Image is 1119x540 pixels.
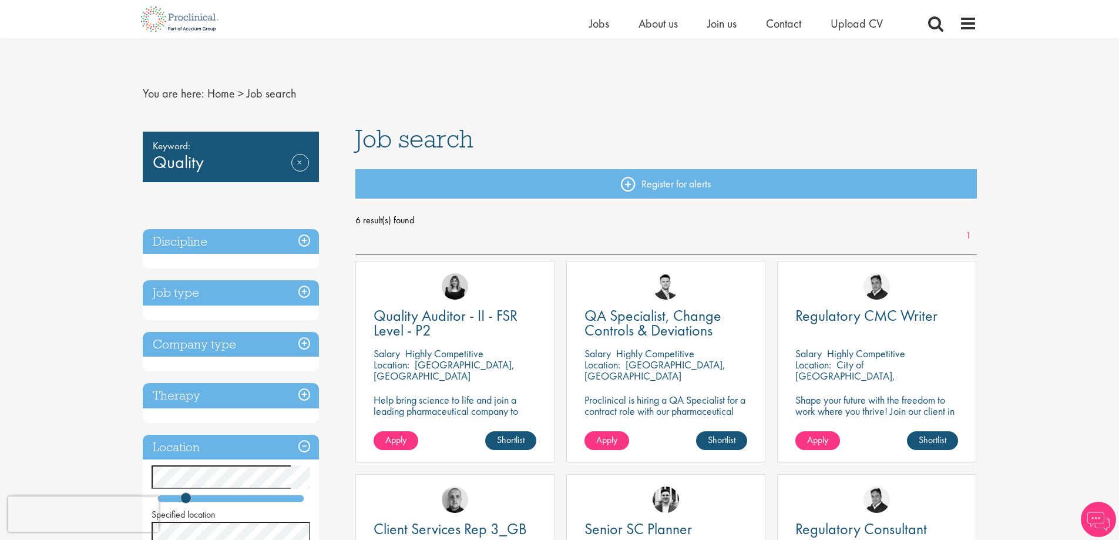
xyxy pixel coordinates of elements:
span: Apply [596,434,617,446]
a: Contact [766,16,801,31]
a: Remove [291,154,309,188]
img: Chatbot [1081,502,1116,537]
a: Client Services Rep 3_GB [374,522,536,536]
a: Shortlist [485,431,536,450]
span: Salary [795,347,822,360]
a: Apply [795,431,840,450]
img: Peter Duvall [863,487,890,513]
a: Senior SC Planner [584,522,747,536]
p: City of [GEOGRAPHIC_DATA], [GEOGRAPHIC_DATA] [795,358,895,394]
iframe: reCAPTCHA [8,497,159,532]
a: Apply [584,431,629,450]
h3: Discipline [143,229,319,254]
span: Location: [584,358,620,371]
a: Apply [374,431,418,450]
span: QA Specialist, Change Controls & Deviations [584,306,721,340]
div: Quality [143,132,319,182]
h3: Company type [143,332,319,357]
h3: Therapy [143,383,319,408]
img: Edward Little [653,487,679,513]
span: Job search [247,86,296,101]
span: Location: [795,358,831,371]
a: Regulatory CMC Writer [795,308,958,323]
img: Peter Duvall [863,273,890,300]
a: Regulatory Consultant [795,522,958,536]
a: breadcrumb link [207,86,235,101]
a: QA Specialist, Change Controls & Deviations [584,308,747,338]
p: Help bring science to life and join a leading pharmaceutical company to play a key role in delive... [374,394,536,450]
span: Client Services Rep 3_GB [374,519,527,539]
span: Apply [807,434,828,446]
span: Location: [374,358,409,371]
span: You are here: [143,86,204,101]
a: Upload CV [831,16,883,31]
p: Proclinical is hiring a QA Specialist for a contract role with our pharmaceutical client based in... [584,394,747,428]
h3: Location [143,435,319,460]
span: Keyword: [153,137,309,154]
span: Job search [355,123,473,155]
a: Quality Auditor - II - FSR Level - P2 [374,308,536,338]
span: Salary [374,347,400,360]
p: Highly Competitive [827,347,905,360]
p: Highly Competitive [616,347,694,360]
a: Shortlist [907,431,958,450]
a: Jobs [589,16,609,31]
span: Specified location [152,508,216,521]
span: Quality Auditor - II - FSR Level - P2 [374,306,518,340]
a: Shortlist [696,431,747,450]
span: > [238,86,244,101]
a: Register for alerts [355,169,977,199]
img: Joshua Godden [653,273,679,300]
span: Salary [584,347,611,360]
a: 1 [960,229,977,243]
p: [GEOGRAPHIC_DATA], [GEOGRAPHIC_DATA] [374,358,515,383]
p: Highly Competitive [405,347,483,360]
img: Molly Colclough [442,273,468,300]
h3: Job type [143,280,319,306]
span: Regulatory CMC Writer [795,306,937,326]
a: Join us [707,16,737,31]
span: Apply [385,434,406,446]
span: Senior SC Planner [584,519,692,539]
img: Harry Budge [442,487,468,513]
span: 6 result(s) found [355,212,977,229]
p: Shape your future with the freedom to work where you thrive! Join our client in this fully remote... [795,394,958,428]
span: Regulatory Consultant [795,519,927,539]
a: About us [639,16,678,31]
p: [GEOGRAPHIC_DATA], [GEOGRAPHIC_DATA] [584,358,725,383]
